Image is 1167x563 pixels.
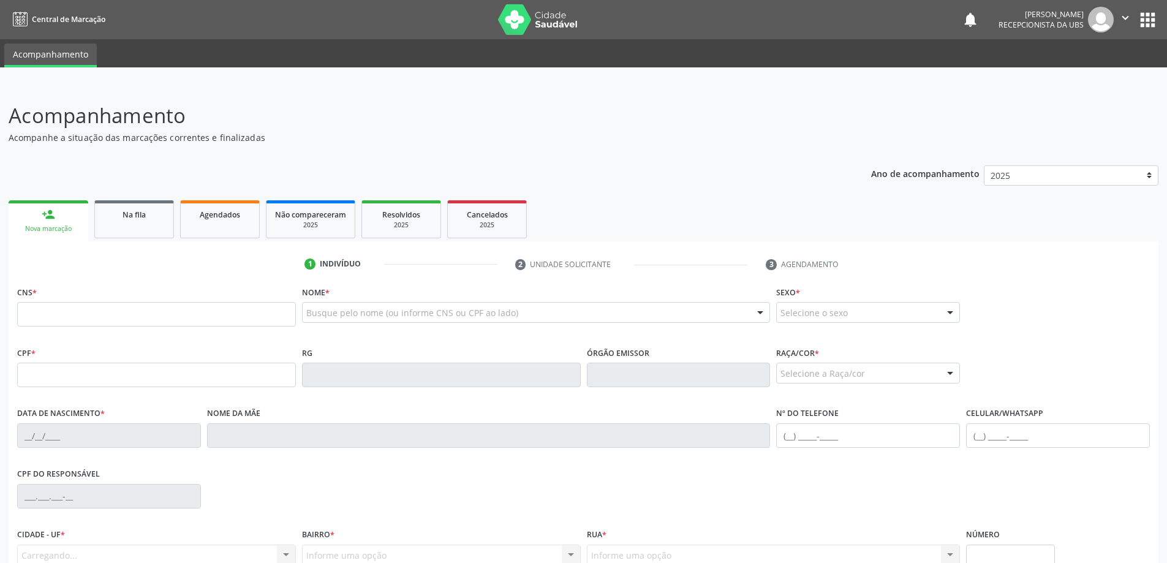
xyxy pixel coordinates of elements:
span: Selecione o sexo [780,306,848,319]
div: 2025 [371,221,432,230]
input: __/__/____ [17,423,201,448]
a: Acompanhamento [4,43,97,67]
span: Busque pelo nome (ou informe CNS ou CPF ao lado) [306,306,518,319]
p: Acompanhe a situação das marcações correntes e finalizadas [9,131,814,144]
label: CPF do responsável [17,465,100,484]
label: Nº do Telefone [776,404,839,423]
span: Selecione a Raça/cor [780,367,865,380]
label: Órgão emissor [587,344,649,363]
p: Ano de acompanhamento [871,165,980,181]
label: Raça/cor [776,344,819,363]
input: (__) _____-_____ [966,423,1150,448]
span: Na fila [123,210,146,220]
div: 2025 [456,221,518,230]
a: Central de Marcação [9,9,105,29]
label: Número [966,526,1000,545]
div: 2025 [275,221,346,230]
label: Celular/WhatsApp [966,404,1043,423]
div: Nova marcação [17,224,80,233]
label: Bairro [302,526,334,545]
span: Cancelados [467,210,508,220]
img: img [1088,7,1114,32]
p: Acompanhamento [9,100,814,131]
span: Agendados [200,210,240,220]
input: ___.___.___-__ [17,484,201,508]
label: Rua [587,526,606,545]
button:  [1114,7,1137,32]
i:  [1119,11,1132,25]
label: Nome [302,283,330,302]
label: CPF [17,344,36,363]
div: person_add [42,208,55,221]
span: Não compareceram [275,210,346,220]
div: 1 [304,259,315,270]
div: [PERSON_NAME] [999,9,1084,20]
label: Nome da mãe [207,404,260,423]
label: RG [302,344,312,363]
button: apps [1137,9,1158,31]
span: Recepcionista da UBS [999,20,1084,30]
span: Central de Marcação [32,14,105,25]
div: Indivíduo [320,259,361,270]
label: CNS [17,283,37,302]
label: Sexo [776,283,800,302]
span: Resolvidos [382,210,420,220]
label: Data de nascimento [17,404,105,423]
input: (__) _____-_____ [776,423,960,448]
button: notifications [962,11,979,28]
